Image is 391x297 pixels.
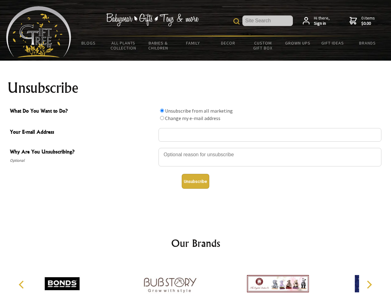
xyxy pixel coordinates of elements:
[314,15,330,26] span: Hi there,
[106,13,199,26] img: Babywear - Gifts - Toys & more
[350,15,375,26] a: 0 items$0.00
[160,116,164,120] input: What Do You Want to Do?
[106,37,141,54] a: All Plants Collection
[361,15,375,26] span: 0 items
[159,128,381,142] input: Your E-mail Address
[10,107,155,116] span: What Do You Want to Do?
[159,148,381,166] textarea: Why Are You Unsubscribing?
[6,6,71,58] img: Babyware - Gifts - Toys and more...
[10,157,155,164] span: Optional
[15,278,29,291] button: Previous
[7,80,384,95] h1: Unsubscribe
[315,37,350,49] a: Gift Ideas
[165,115,220,121] label: Change my e-mail address
[165,108,233,114] label: Unsubscribe from all marketing
[362,278,376,291] button: Next
[350,37,385,49] a: Brands
[71,37,106,49] a: BLOGS
[160,109,164,113] input: What Do You Want to Do?
[303,15,330,26] a: Hi there,Sign in
[211,37,245,49] a: Decor
[280,37,315,49] a: Grown Ups
[314,21,330,26] strong: Sign in
[233,18,240,24] img: product search
[245,37,280,54] a: Custom Gift Box
[141,37,176,54] a: Babies & Children
[10,128,155,137] span: Your E-mail Address
[361,21,375,26] strong: $0.00
[182,174,209,189] button: Unsubscribe
[242,15,293,26] input: Site Search
[176,37,211,49] a: Family
[10,148,155,157] span: Why Are You Unsubscribing?
[12,236,379,251] h2: Our Brands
